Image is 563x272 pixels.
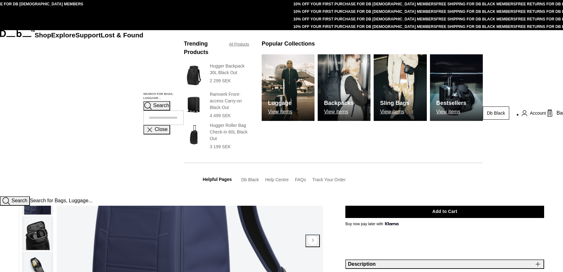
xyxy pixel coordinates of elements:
[483,106,509,120] a: Db Black
[318,54,371,121] a: Db Backpacks View items
[305,234,320,247] button: Next slide
[293,9,436,14] a: 10% OFF YOUR FIRST PURCHASE FOR DB [DEMOGRAPHIC_DATA] MEMBERS
[436,9,516,14] a: FREE SHIPPING FOR DB BLACK MEMBERS
[155,127,168,132] span: Close
[35,30,143,196] nav: Main Navigation
[35,31,51,39] a: Shop
[312,177,346,182] a: Track Your Order
[51,31,75,39] a: Explore
[436,109,466,115] p: View items
[203,176,232,183] h3: Helpful Pages
[210,63,249,76] h3: Hugger Backpack 30L Black Out
[436,17,516,21] a: FREE SHIPPING FOR DB BLACK MEMBERS
[324,109,354,115] p: View items
[22,216,53,251] button: Hugger Backpack 25L Blue Hour
[295,177,306,182] a: FAQs
[430,54,483,121] a: Db Bestsellers View items
[210,91,249,111] h3: Ramverk Front-access Carry-on Black Out
[210,144,231,149] span: 3 199 SEK
[101,31,143,39] a: Lost & Found
[210,122,249,142] h3: Hugger Roller Bag Check-in 60L Black Out
[293,17,436,21] a: 10% OFF YOUR FIRST PURCHASE FOR DB [DEMOGRAPHIC_DATA] MEMBERS
[436,2,516,6] a: FREE SHIPPING FOR DB BLACK MEMBERS
[241,177,259,182] a: Db Black
[318,54,371,121] img: Db
[153,103,169,108] span: Search
[522,109,546,117] a: Account
[184,63,249,88] a: Hugger Backpack 30L Black Out Hugger Backpack 30L Black Out 2 299 SEK
[345,221,399,227] span: Buy now pay later with
[24,217,51,250] img: Hugger Backpack 25L Blue Hour
[184,40,223,57] h3: Trending Products
[184,63,203,88] img: Hugger Backpack 30L Black Out
[436,99,466,107] h3: Bestsellers
[293,24,436,29] a: 10% OFF YOUR FIRST PURCHASE FOR DB [DEMOGRAPHIC_DATA] MEMBERS
[262,40,315,48] h3: Popular Collections
[530,110,546,117] span: Account
[293,2,436,6] a: 10% OFF YOUR FIRST PURCHASE FOR DB [DEMOGRAPHIC_DATA] MEMBERS
[268,99,292,107] h3: Luggage
[345,205,544,218] button: Add to Cart
[265,177,289,182] a: Help Centre
[229,41,249,47] a: All Products
[11,198,27,203] span: Search
[380,99,409,107] h3: Sling Bags
[436,24,516,29] a: FREE SHIPPING FOR DB BLACK MEMBERS
[143,101,170,111] button: Search
[385,222,399,225] img: {"height" => 20, "alt" => "Klarna"}
[345,259,544,269] button: Description
[430,54,483,121] img: Db
[374,54,426,121] a: Db Sling Bags View items
[262,54,315,121] img: Db
[184,91,203,116] img: Ramverk Front-access Carry-on Black Out
[210,113,231,118] span: 4 499 SEK
[184,91,249,119] a: Ramverk Front-access Carry-on Black Out Ramverk Front-access Carry-on Black Out 4 499 SEK
[380,109,409,115] p: View items
[210,78,231,83] span: 2 299 SEK
[184,122,249,150] a: Hugger Roller Bag Check-in 60L Black Out Hugger Roller Bag Check-in 60L Black Out 3 199 SEK
[324,99,354,107] h3: Backpacks
[184,122,203,147] img: Hugger Roller Bag Check-in 60L Black Out
[374,54,426,121] img: Db
[75,31,101,39] a: Support
[143,92,184,101] label: Search for Bags, Luggage...
[262,54,315,121] a: Db Luggage View items
[268,109,292,115] p: View items
[143,125,170,134] button: Close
